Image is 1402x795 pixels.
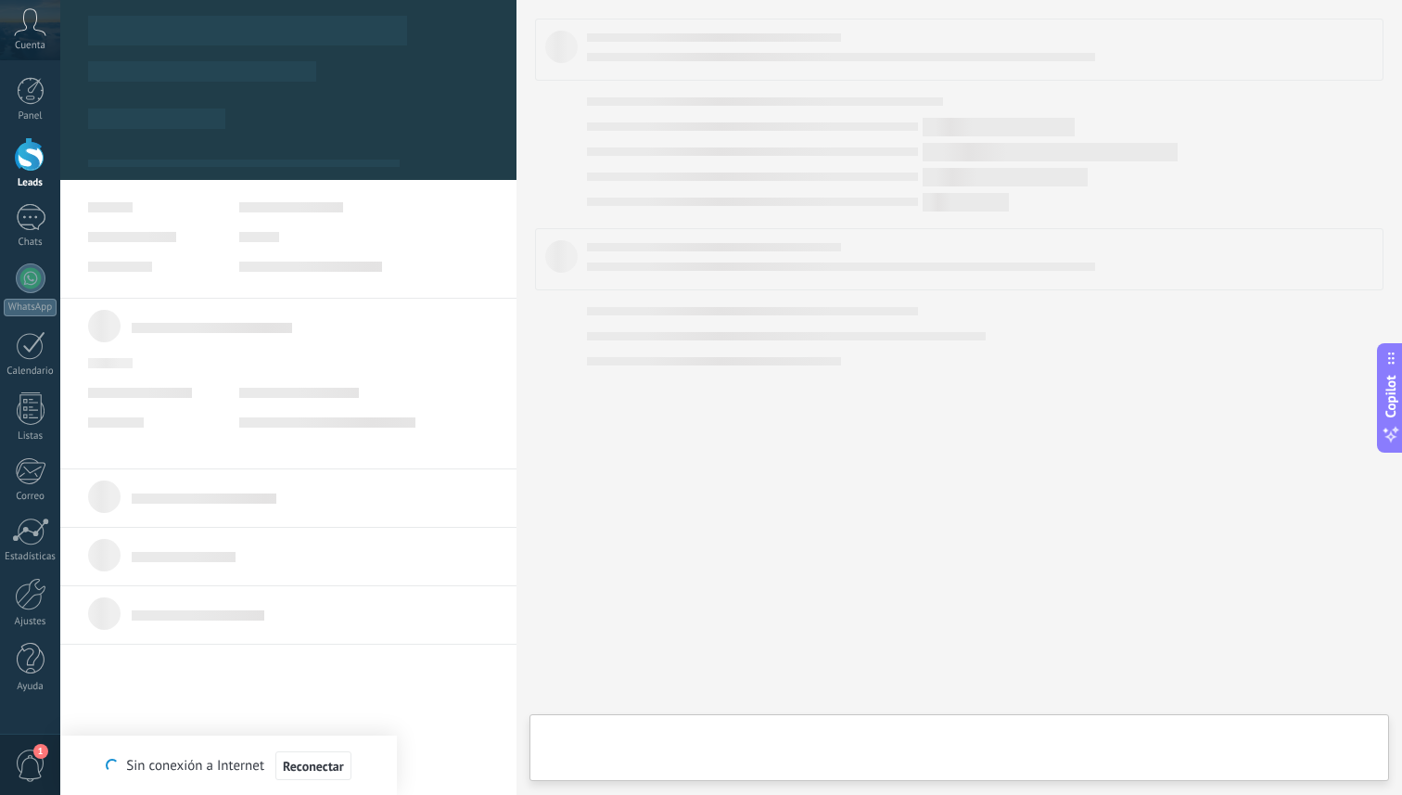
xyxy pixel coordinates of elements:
span: Cuenta [15,40,45,52]
div: Correo [4,491,57,503]
div: Listas [4,430,57,442]
button: Reconectar [275,751,351,781]
div: Chats [4,237,57,249]
div: Ayuda [4,681,57,693]
span: 1 [33,744,48,759]
span: Reconectar [283,760,344,773]
div: Estadísticas [4,551,57,563]
div: Calendario [4,365,57,378]
div: Ajustes [4,616,57,628]
div: Leads [4,177,57,189]
span: Copilot [1382,375,1400,417]
div: WhatsApp [4,299,57,316]
div: Sin conexión a Internet [106,750,350,781]
div: Panel [4,110,57,122]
